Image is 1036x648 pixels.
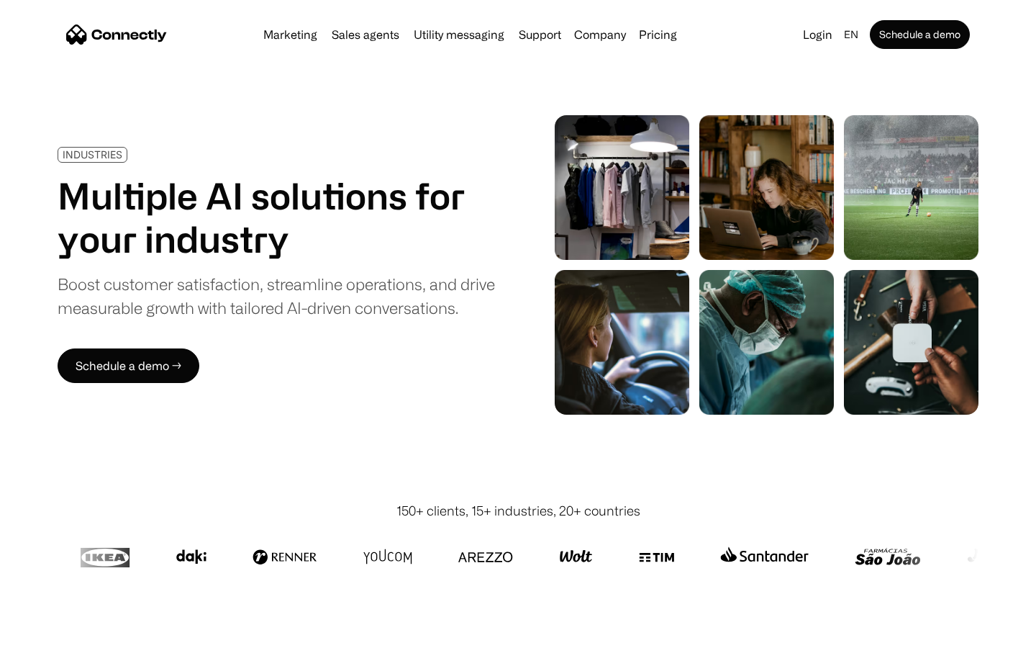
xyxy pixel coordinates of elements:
div: en [844,24,858,45]
a: Pricing [633,29,683,40]
a: Utility messaging [408,29,510,40]
ul: Language list [29,623,86,643]
div: Company [574,24,626,45]
a: Schedule a demo [870,20,970,49]
a: Sales agents [326,29,405,40]
a: Marketing [258,29,323,40]
a: Support [513,29,567,40]
div: 150+ clients, 15+ industries, 20+ countries [396,501,640,521]
div: Boost customer satisfaction, streamline operations, and drive measurable growth with tailored AI-... [58,272,495,320]
aside: Language selected: English [14,621,86,643]
div: INDUSTRIES [63,149,122,160]
h1: Multiple AI solutions for your industry [58,174,495,261]
a: Login [797,24,838,45]
a: Schedule a demo → [58,348,199,383]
